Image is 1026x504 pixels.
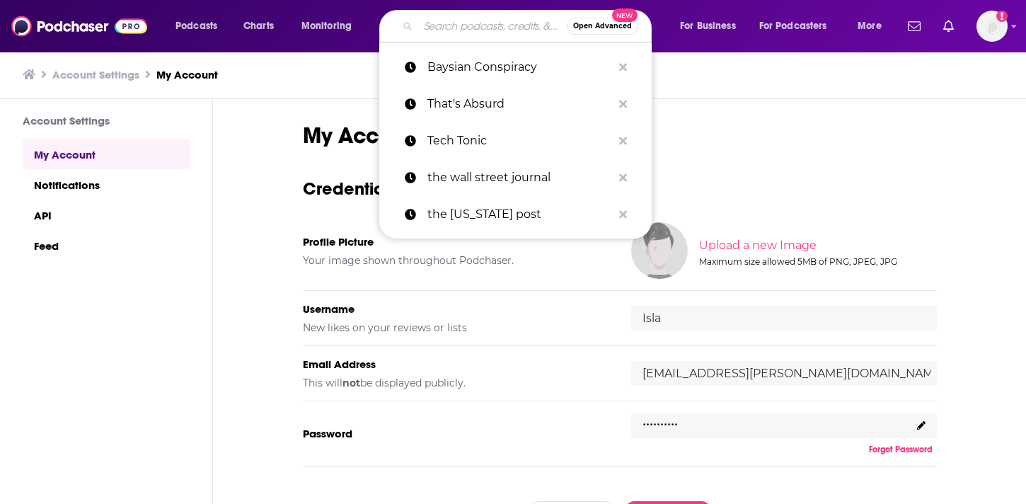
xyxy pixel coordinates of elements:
[303,122,937,149] h1: My Account
[996,11,1008,22] svg: Add a profile image
[976,11,1008,42] img: User Profile
[166,15,236,38] button: open menu
[303,377,609,389] h5: This will be displayed publicly.
[379,86,652,122] a: That's Absurd
[418,15,567,38] input: Search podcasts, credits, & more...
[301,16,352,36] span: Monitoring
[427,196,612,233] p: the washington post
[379,159,652,196] a: the wall street journal
[52,68,139,81] a: Account Settings
[976,11,1008,42] button: Show profile menu
[379,196,652,233] a: the [US_STATE] post
[23,139,190,169] a: My Account
[427,159,612,196] p: the wall street journal
[23,114,190,127] h3: Account Settings
[631,361,937,386] input: email
[976,11,1008,42] span: Logged in as Isla
[292,15,370,38] button: open menu
[699,256,934,267] div: Maximum size allowed 5MB of PNG, JPEG, JPG
[393,10,665,42] div: Search podcasts, credits, & more...
[680,16,736,36] span: For Business
[303,235,609,248] h5: Profile Picture
[750,15,848,38] button: open menu
[342,377,360,389] b: not
[23,200,190,230] a: API
[642,409,678,430] p: ..........
[303,357,609,371] h5: Email Address
[156,68,218,81] a: My Account
[303,321,609,334] h5: New likes on your reviews or lists
[234,15,282,38] a: Charts
[631,222,688,279] img: Your profile image
[612,8,638,22] span: New
[427,86,612,122] p: That's Absurd
[670,15,754,38] button: open menu
[631,306,937,331] input: username
[303,178,937,200] h3: Credentials
[848,15,899,38] button: open menu
[23,169,190,200] a: Notifications
[243,16,274,36] span: Charts
[11,13,147,40] img: Podchaser - Follow, Share and Rate Podcasts
[902,14,926,38] a: Show notifications dropdown
[379,122,652,159] a: Tech Tonic
[427,122,612,159] p: Tech Tonic
[303,427,609,440] h5: Password
[303,302,609,316] h5: Username
[427,49,612,86] p: Baysian Conspiracy
[175,16,217,36] span: Podcasts
[938,14,959,38] a: Show notifications dropdown
[858,16,882,36] span: More
[23,230,190,260] a: Feed
[865,444,937,455] button: Forgot Password
[567,18,638,35] button: Open AdvancedNew
[379,49,652,86] a: Baysian Conspiracy
[759,16,827,36] span: For Podcasters
[573,23,632,30] span: Open Advanced
[303,254,609,267] h5: Your image shown throughout Podchaser.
